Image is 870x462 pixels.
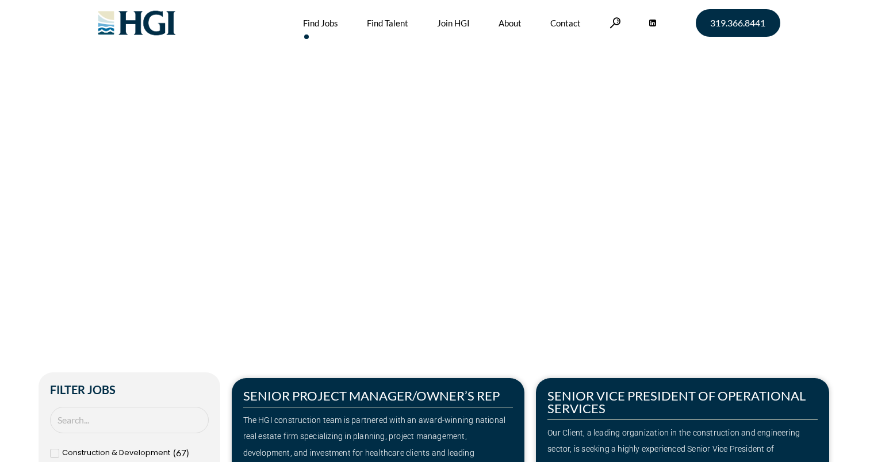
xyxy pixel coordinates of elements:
[50,407,209,434] input: Search Job
[696,9,780,37] a: 319.366.8441
[62,445,170,461] span: Construction & Development
[113,192,160,204] span: »
[113,192,137,204] a: Home
[243,388,500,403] a: SENIOR PROJECT MANAGER/OWNER’S REP
[173,447,176,458] span: (
[186,447,189,458] span: )
[547,388,806,416] a: SENIOR VICE PRESIDENT OF OPERATIONAL SERVICES
[176,447,186,458] span: 67
[610,17,621,28] a: Search
[286,139,455,177] span: Next Move
[113,137,279,179] span: Make Your
[50,384,209,395] h2: Filter Jobs
[141,192,160,204] span: Jobs
[710,18,765,28] span: 319.366.8441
